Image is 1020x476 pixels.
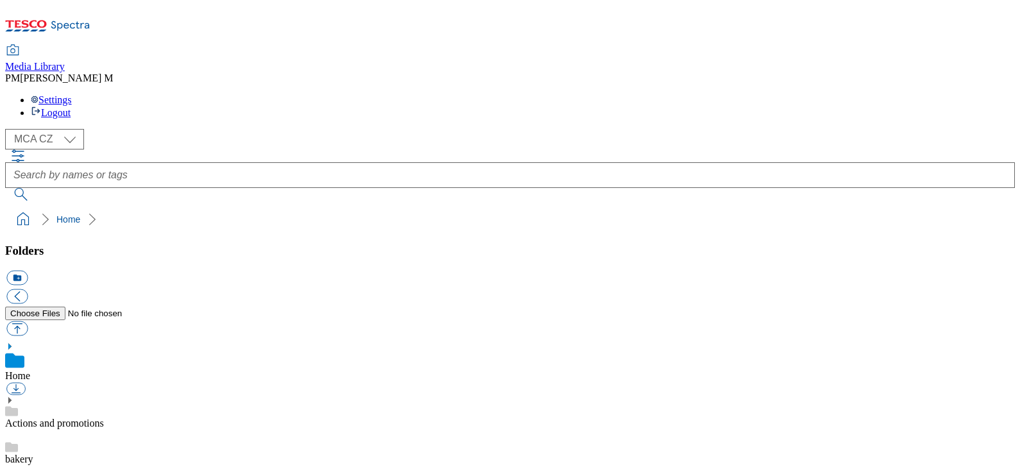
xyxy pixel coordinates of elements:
[5,72,20,83] span: PM
[5,454,33,464] a: bakery
[31,107,71,118] a: Logout
[5,244,1015,258] h3: Folders
[5,207,1015,232] nav: breadcrumb
[13,209,33,230] a: home
[5,418,104,429] a: Actions and promotions
[56,214,80,225] a: Home
[5,61,65,72] span: Media Library
[20,72,113,83] span: [PERSON_NAME] M
[5,370,30,381] a: Home
[5,46,65,72] a: Media Library
[5,162,1015,188] input: Search by names or tags
[31,94,72,105] a: Settings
